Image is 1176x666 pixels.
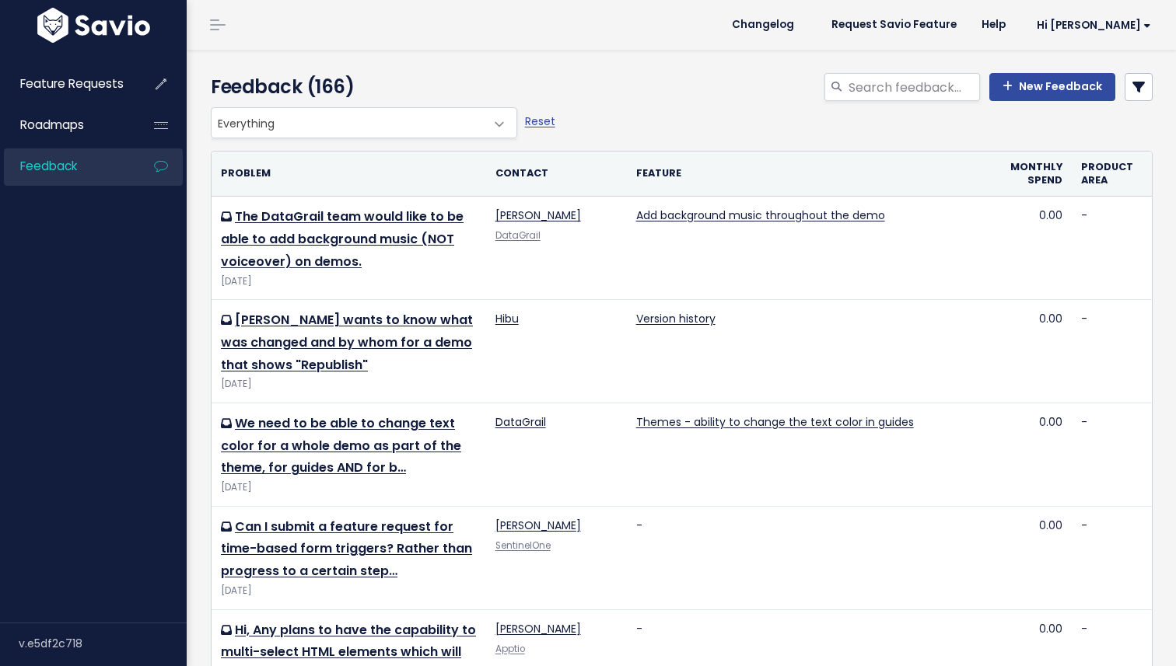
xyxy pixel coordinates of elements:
[732,19,794,30] span: Changelog
[989,73,1115,101] a: New Feedback
[221,414,461,477] a: We need to be able to change text color for a whole demo as part of the theme, for guides AND for b…
[495,539,551,552] a: SentinelOne
[4,107,129,143] a: Roadmaps
[1072,300,1152,403] td: -
[495,518,581,533] a: [PERSON_NAME]
[211,73,509,101] h4: Feedback (166)
[847,73,980,101] input: Search feedback...
[33,8,154,43] img: logo-white.9d6f32f41409.svg
[20,117,84,133] span: Roadmaps
[4,66,129,102] a: Feature Requests
[495,311,519,326] a: Hibu
[636,311,716,326] a: Version history
[627,152,989,197] th: Feature
[989,403,1072,506] td: 0.00
[4,148,129,184] a: Feedback
[221,376,477,392] div: [DATE]
[989,506,1072,609] td: 0.00
[1037,19,1151,31] span: Hi [PERSON_NAME]
[221,207,464,270] a: The DataGrail team would like to be able to add background music (NOT voiceover) on demos.
[1072,506,1152,609] td: -
[495,207,581,223] a: [PERSON_NAME]
[969,13,1018,37] a: Help
[221,518,472,581] a: Can I submit a feature request for time-based form triggers? Rather than progress to a certain step…
[1072,152,1152,197] th: Product Area
[819,13,969,37] a: Request Savio Feature
[20,75,124,92] span: Feature Requests
[1072,403,1152,506] td: -
[1072,197,1152,300] td: -
[627,506,989,609] td: -
[495,643,525,655] a: Apptio
[221,479,477,496] div: [DATE]
[19,623,187,664] div: v.e5df2c718
[20,158,77,174] span: Feedback
[221,583,477,599] div: [DATE]
[989,300,1072,403] td: 0.00
[989,197,1072,300] td: 0.00
[212,152,486,197] th: Problem
[495,414,546,430] a: DataGrail
[221,311,473,374] a: [PERSON_NAME] wants to know what was changed and by whom for a demo that shows "Republish"
[495,229,541,242] a: DataGrail
[212,108,485,138] span: Everything
[211,107,517,138] span: Everything
[636,207,885,223] a: Add background music throughout the demo
[636,414,914,430] a: Themes - ability to change the text color in guides
[495,621,581,636] a: [PERSON_NAME]
[989,152,1072,197] th: Monthly spend
[221,274,477,290] div: [DATE]
[486,152,627,197] th: Contact
[525,113,555,129] a: Reset
[1018,13,1164,37] a: Hi [PERSON_NAME]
